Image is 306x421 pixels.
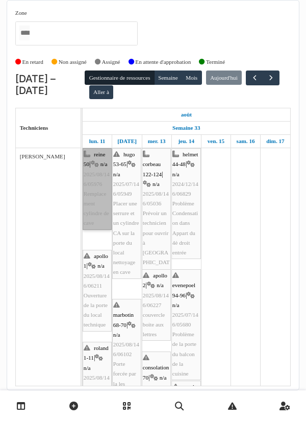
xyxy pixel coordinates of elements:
span: hugo 53-65 [113,151,135,167]
span: Problème de la porte du balcon de la cuisine [172,331,196,377]
a: 12 août 2025 [115,135,139,148]
span: roland 1-11 [84,345,109,361]
span: n/a [152,181,160,187]
button: Semaine [154,71,182,85]
span: n/a [160,375,167,381]
label: Assigné [102,58,120,66]
span: n/a [172,302,180,308]
a: 16 août 2025 [234,135,258,148]
a: 13 août 2025 [145,135,168,148]
span: marbotin 68-70 [113,312,134,328]
span: consolation 70 [143,364,169,380]
span: 2025/08/146/05036 [143,191,169,206]
div: | [143,150,170,277]
span: n/a [172,171,180,177]
button: Suivant [263,71,279,85]
span: n/a [97,263,105,269]
input: Tous [19,26,30,40]
span: apollo 2 [143,272,167,288]
span: Porte forcée par la les pompiers et police [113,361,140,406]
span: Ouverture de la porte du local technique [84,292,108,328]
span: 2025/08/146/06227 [143,292,169,308]
span: 2025/07/146/05680 [172,312,198,328]
span: n/a [157,282,164,288]
span: n/a [113,332,120,338]
span: Prévoir un technicien pour ouvrir à [GEOGRAPHIC_DATA] [143,210,170,275]
div: | [113,150,140,277]
span: 2025/08/146/06116 [84,375,110,390]
a: 11 août 2025 [87,135,108,148]
span: 2024/12/146/06829 [172,181,198,197]
span: couvercle boite aux lettres [143,312,165,337]
a: 14 août 2025 [175,135,197,148]
button: Aujourd'hui [206,71,242,85]
span: Techniciens [20,125,48,131]
span: n/a [113,171,120,177]
span: corbeau 122-124 [143,161,162,177]
button: Aller à [89,85,113,100]
span: royale-sainte-marie 157-161 [172,384,199,419]
div: | [143,271,170,339]
span: 2025/07/146/05949 [113,181,139,197]
div: | [113,300,140,408]
button: Précédent [246,71,263,85]
div: | [84,251,111,330]
div: | [172,271,200,379]
label: Zone [15,9,27,17]
a: 17 août 2025 [264,135,287,148]
a: 11 août 2025 [178,108,194,121]
label: Terminé [206,58,225,66]
span: helmet 44-48 [172,151,198,167]
span: 2025/08/146/06302 [143,384,169,400]
a: Semaine 33 [170,122,202,134]
span: Placer une serrure et un cylindre CA sur la porte du local nettoyage en cave [113,200,139,275]
span: apollo 1 [84,253,108,269]
button: Gestionnaire de ressources [85,71,154,85]
span: 2025/08/146/06102 [113,341,139,357]
label: Non assigné [59,58,87,66]
div: | [172,150,200,258]
button: Mois [182,71,202,85]
span: Problème Condensation dans Appart du 4è droit entrée [172,200,198,255]
label: En attente d'approbation [135,58,191,66]
span: n/a [84,365,91,371]
span: evenepoel 94-96 [172,282,195,298]
h2: [DATE] – [DATE] [15,73,85,97]
a: 15 août 2025 [205,135,227,148]
label: En retard [22,58,43,66]
span: [PERSON_NAME] [20,153,65,159]
span: 2025/08/146/06211 [84,273,110,289]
